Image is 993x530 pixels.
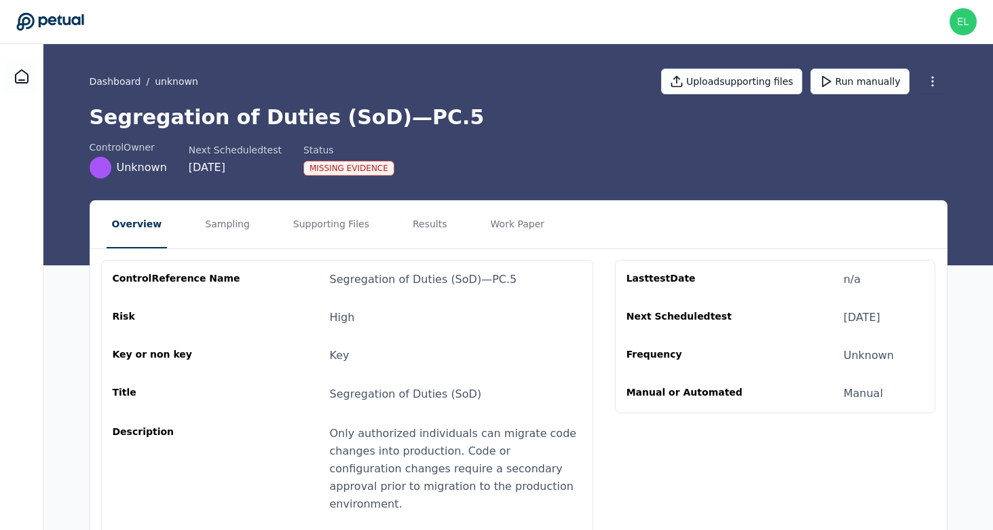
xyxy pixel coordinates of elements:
[303,161,394,176] div: Missing Evidence
[844,309,880,326] div: [DATE]
[950,8,977,35] img: eliot+upstart@petual.ai
[330,309,355,326] div: High
[107,201,168,248] button: Overview
[626,385,757,402] div: Manual or Automated
[200,201,255,248] button: Sampling
[90,201,947,248] nav: Tabs
[330,347,350,364] div: Key
[189,143,282,157] div: Next Scheduled test
[661,69,802,94] button: Uploadsupporting files
[407,201,453,248] button: Results
[113,347,243,364] div: Key or non key
[117,159,167,176] span: Unknown
[844,347,894,364] div: Unknown
[288,201,375,248] button: Supporting Files
[90,105,948,130] h1: Segregation of Duties (SoD) — PC.5
[90,75,141,88] a: Dashboard
[330,425,582,513] div: Only authorized individuals can migrate code changes into production. Code or configuration chang...
[189,159,282,176] div: [DATE]
[626,309,757,326] div: Next Scheduled test
[113,309,243,326] div: Risk
[330,271,517,288] div: Segregation of Duties (SoD) — PC.5
[113,271,243,288] div: control Reference Name
[844,271,861,288] div: n/a
[5,60,38,93] a: Dashboard
[810,69,910,94] button: Run manually
[626,271,757,288] div: Last test Date
[844,385,883,402] div: Manual
[16,12,84,31] a: Go to Dashboard
[626,347,757,364] div: Frequency
[155,75,198,88] button: unknown
[90,140,167,154] div: control Owner
[113,425,243,513] div: Description
[330,387,482,400] span: Segregation of Duties (SoD)
[485,201,550,248] button: Work Paper
[303,143,394,157] div: Status
[90,75,198,88] div: /
[113,385,243,403] div: Title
